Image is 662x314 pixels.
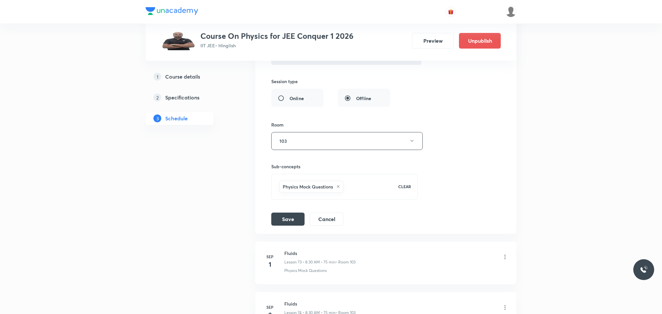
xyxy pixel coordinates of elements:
p: CLEAR [398,184,411,189]
button: Preview [412,33,454,49]
p: Lesson 73 • 8:30 AM • 75 min [284,259,336,265]
a: 1Course details [146,70,234,83]
h6: Sep [263,304,276,310]
a: Company Logo [146,7,198,17]
img: ttu [640,266,648,274]
img: Unacademy Jodhpur [505,6,516,17]
h6: Sub-concepts [271,163,418,170]
p: 1 [153,73,161,81]
p: • Room 103 [336,259,355,265]
button: 103 [271,132,423,150]
button: Cancel [310,213,343,226]
h6: Sep [263,254,276,260]
p: 3 [153,114,161,122]
h5: Course details [165,73,200,81]
p: Physics Mock Questions [284,268,327,274]
h3: Course On Physics for JEE Conquer 1 2026 [200,31,354,41]
p: IIT JEE • Hinglish [200,42,354,49]
h5: Schedule [165,114,188,122]
button: Unpublish [459,33,501,49]
h6: Room [271,121,284,128]
h5: Specifications [165,94,199,101]
h6: Fluids [284,250,355,257]
button: avatar [446,7,456,17]
img: ff65f602d8cd462285315f0d56d8c376.jpg [161,31,195,50]
a: 2Specifications [146,91,234,104]
h6: Session type [271,78,298,85]
img: Company Logo [146,7,198,15]
h6: Fluids [284,300,355,307]
img: avatar [448,9,454,15]
h6: Physics Mock Questions [283,183,333,190]
button: Save [271,213,305,226]
h4: 1 [263,260,276,269]
p: 2 [153,94,161,101]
